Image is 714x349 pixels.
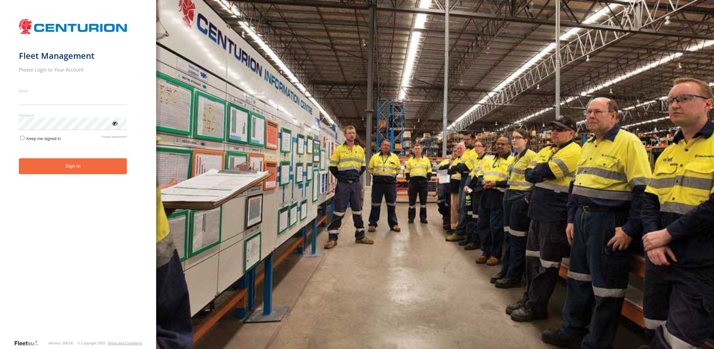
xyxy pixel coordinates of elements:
[19,158,127,174] button: Sign in
[77,341,142,345] div: © Copyright 2025 -
[19,18,127,35] img: Centurion Transport
[108,341,142,345] a: Terms and Conditions
[19,16,138,339] form: main
[14,340,44,346] a: Visit our Website
[19,113,127,118] label: Password
[111,120,118,126] div: ViewPassword
[19,50,127,61] h1: Fleet Management
[20,136,24,140] input: Keep me signed in
[26,136,61,141] span: Keep me signed in
[48,341,73,345] div: Version: 306.00
[102,135,127,141] a: Forgot password?
[19,66,127,73] h2: Please Login to Your Account
[19,88,127,93] label: Email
